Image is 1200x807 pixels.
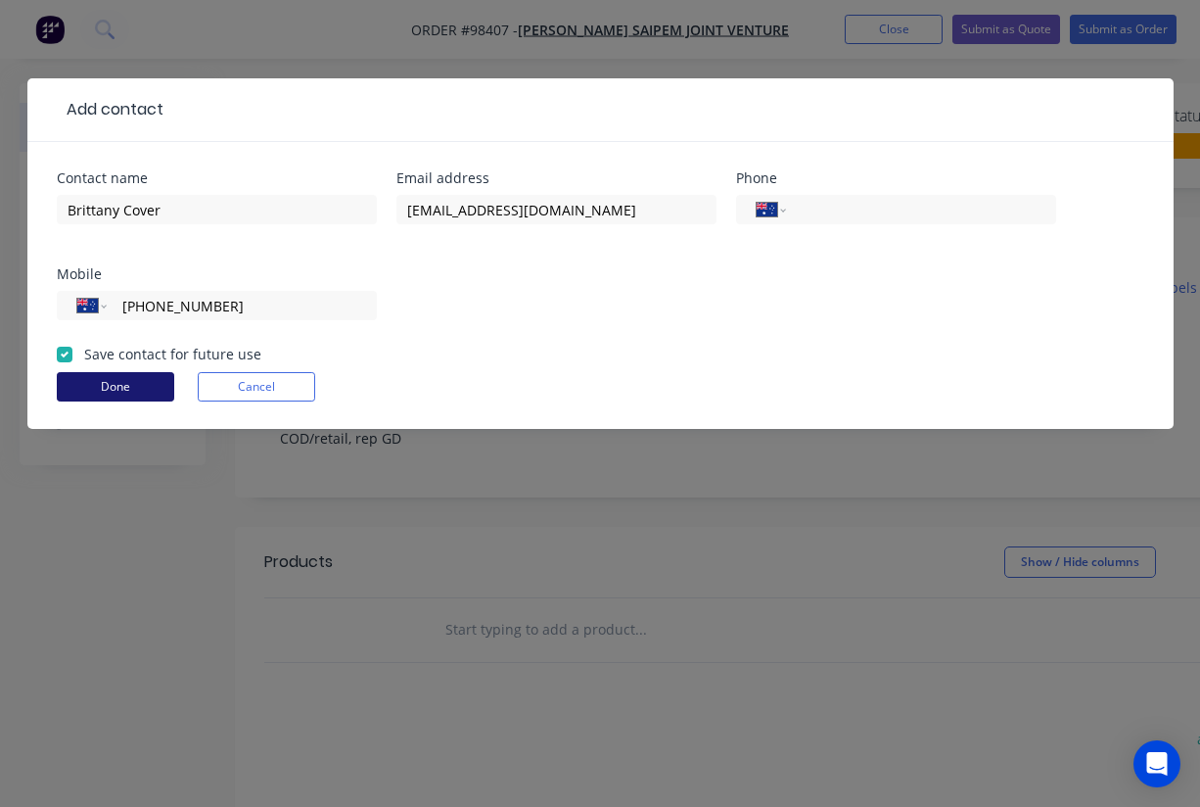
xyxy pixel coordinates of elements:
[396,171,716,185] div: Email address
[198,372,315,402] button: Cancel
[57,171,377,185] div: Contact name
[57,98,163,121] div: Add contact
[1133,740,1180,787] div: Open Intercom Messenger
[84,344,261,364] label: Save contact for future use
[57,267,377,281] div: Mobile
[736,171,1056,185] div: Phone
[57,372,174,402] button: Done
